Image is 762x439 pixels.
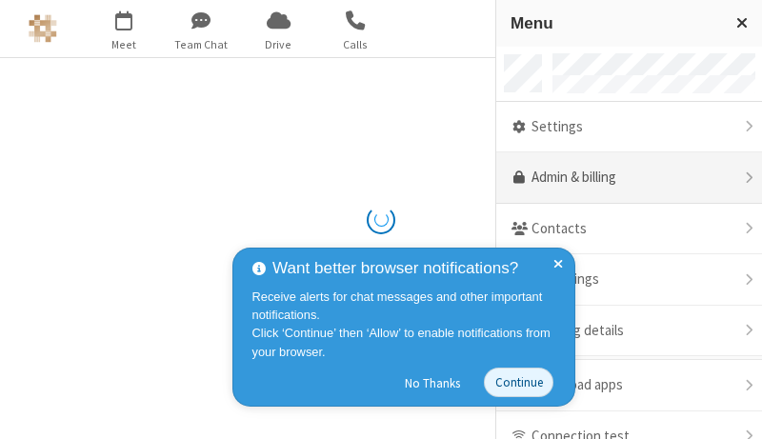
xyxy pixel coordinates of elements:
[252,288,561,361] div: Receive alerts for chat messages and other important notifications. Click ‘Continue’ then ‘Allow’...
[496,204,762,255] div: Contacts
[166,36,237,53] span: Team Chat
[320,36,391,53] span: Calls
[29,14,57,43] img: Astra
[496,254,762,306] div: Recordings
[496,102,762,153] div: Settings
[496,306,762,357] div: Meeting details
[511,14,719,32] h3: Menu
[272,256,518,281] span: Want better browser notifications?
[89,36,160,53] span: Meet
[243,36,314,53] span: Drive
[496,360,762,411] div: Download apps
[496,152,762,204] a: Admin & billing
[484,368,553,397] button: Continue
[395,368,471,398] button: No Thanks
